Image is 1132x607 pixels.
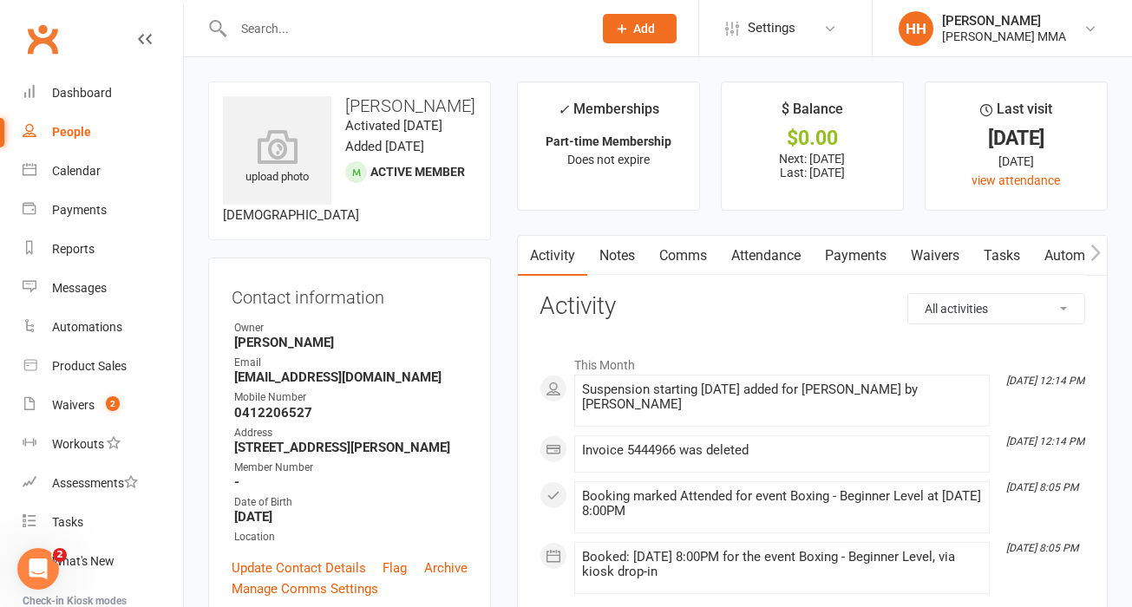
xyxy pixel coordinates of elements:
div: Last visit [980,98,1052,129]
a: Update Contact Details [232,558,366,578]
span: Settings [748,9,795,48]
a: Automations [23,308,183,347]
a: Comms [647,236,719,276]
div: Payments [52,203,107,217]
i: [DATE] 12:14 PM [1006,375,1084,387]
a: Tasks [23,503,183,542]
button: Add [603,14,677,43]
div: $0.00 [737,129,887,147]
div: Dashboard [52,86,112,100]
a: Calendar [23,152,183,191]
div: [DATE] [941,129,1091,147]
div: Assessments [52,476,138,490]
div: [PERSON_NAME] MMA [942,29,1066,44]
a: Workouts [23,425,183,464]
div: HH [899,11,933,46]
a: People [23,113,183,152]
div: Mobile Number [234,389,468,406]
div: Date of Birth [234,494,468,511]
div: Reports [52,242,95,256]
strong: [STREET_ADDRESS][PERSON_NAME] [234,440,468,455]
div: Email [234,355,468,371]
div: Automations [52,320,122,334]
iframe: Intercom live chat [17,548,59,590]
div: Booked: [DATE] 8:00PM for the event Boxing - Beginner Level, via kiosk drop-in [582,550,982,579]
div: Invoice 5444966 was deleted [582,443,982,458]
a: Dashboard [23,74,183,113]
div: Product Sales [52,359,127,373]
a: Attendance [719,236,813,276]
strong: - [234,474,468,490]
i: [DATE] 8:05 PM [1006,481,1078,493]
div: Memberships [558,98,659,130]
strong: [EMAIL_ADDRESS][DOMAIN_NAME] [234,369,468,385]
li: This Month [540,347,1085,375]
a: Manage Comms Settings [232,578,378,599]
div: Address [234,425,468,441]
div: upload photo [223,129,331,186]
a: view attendance [972,173,1060,187]
a: Tasks [972,236,1032,276]
a: Waivers [899,236,972,276]
i: [DATE] 12:14 PM [1006,435,1084,447]
div: Tasks [52,515,83,529]
div: Member Number [234,460,468,476]
span: 2 [53,548,67,562]
a: Assessments [23,464,183,503]
strong: Part-time Membership [546,134,671,148]
div: What's New [52,554,115,568]
div: Calendar [52,164,101,178]
a: Archive [424,558,468,578]
div: Workouts [52,437,104,451]
a: Notes [587,236,647,276]
div: Suspension starting [DATE] added for [PERSON_NAME] by [PERSON_NAME] [582,382,982,412]
span: 2 [106,396,120,411]
a: What's New [23,542,183,581]
i: ✓ [558,101,569,118]
div: $ Balance [782,98,843,129]
a: Messages [23,269,183,308]
time: Added [DATE] [345,139,424,154]
strong: [DATE] [234,509,468,525]
div: Messages [52,281,107,295]
a: Product Sales [23,347,183,386]
div: Waivers [52,398,95,412]
a: Waivers 2 [23,386,183,425]
span: Active member [370,165,465,179]
span: [DEMOGRAPHIC_DATA] [223,207,359,223]
div: Booking marked Attended for event Boxing - Beginner Level at [DATE] 8:00PM [582,489,982,519]
div: Owner [234,320,468,336]
a: Clubworx [21,17,64,61]
div: [DATE] [941,152,1091,171]
strong: 0412206527 [234,405,468,421]
a: Activity [518,236,587,276]
h3: Activity [540,293,1085,320]
a: Flag [383,558,407,578]
span: Does not expire [567,153,650,166]
time: Activated [DATE] [345,118,442,134]
p: Next: [DATE] Last: [DATE] [737,152,887,179]
strong: [PERSON_NAME] [234,335,468,350]
div: People [52,125,91,139]
a: Payments [23,191,183,230]
h3: [PERSON_NAME] [223,96,476,115]
h3: Contact information [232,281,468,307]
input: Search... [228,16,580,41]
a: Payments [813,236,899,276]
i: [DATE] 8:05 PM [1006,542,1078,554]
div: [PERSON_NAME] [942,13,1066,29]
div: Location [234,529,468,545]
a: Reports [23,230,183,269]
span: Add [633,22,655,36]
